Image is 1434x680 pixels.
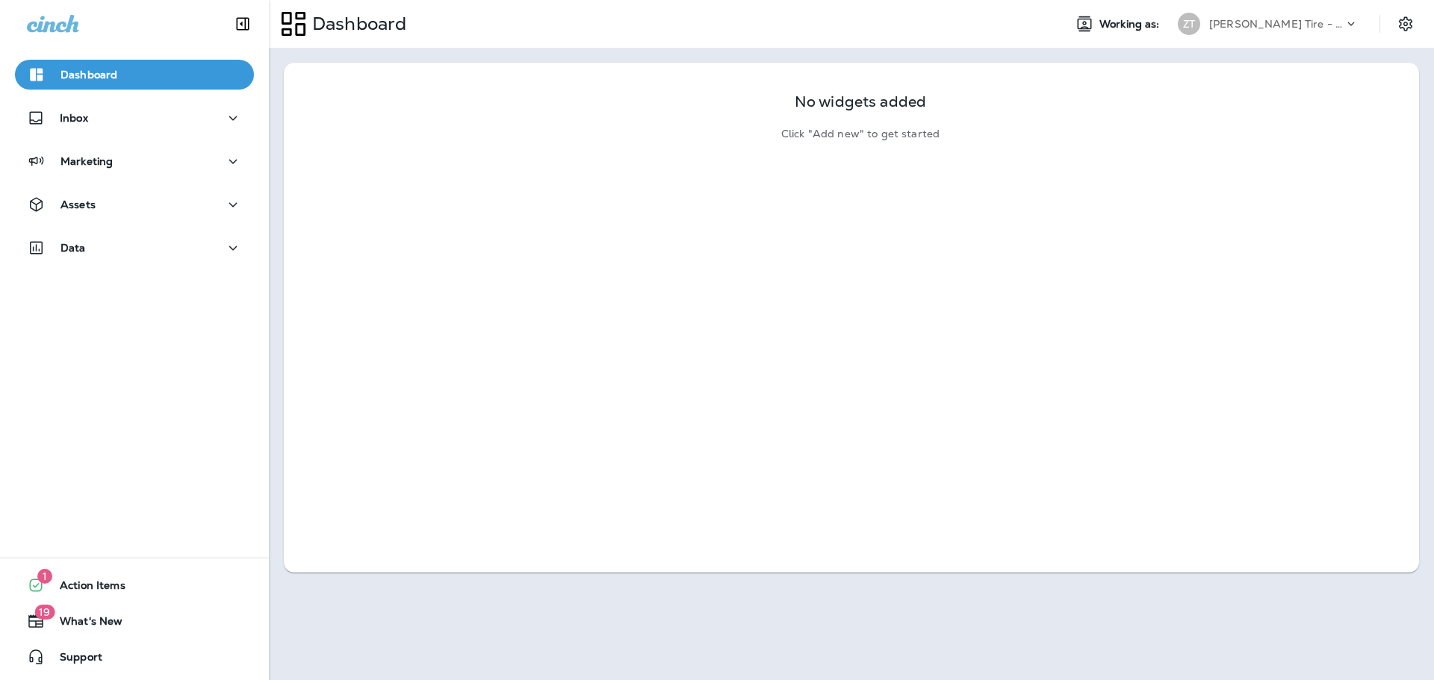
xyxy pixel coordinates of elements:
p: Marketing [60,155,113,167]
p: Click "Add new" to get started [781,128,940,140]
p: Inbox [60,112,88,124]
div: ZT [1178,13,1200,35]
button: Data [15,233,254,263]
button: Dashboard [15,60,254,90]
button: Marketing [15,146,254,176]
p: Dashboard [60,69,117,81]
button: Collapse Sidebar [222,9,264,39]
p: No widgets added [795,96,926,108]
span: What's New [45,615,122,633]
button: Inbox [15,103,254,133]
button: Assets [15,190,254,219]
button: Support [15,642,254,672]
button: Settings [1392,10,1419,37]
span: Working as: [1099,18,1163,31]
p: Data [60,242,86,254]
p: Dashboard [306,13,406,35]
button: 19What's New [15,606,254,636]
p: [PERSON_NAME] Tire - [GEOGRAPHIC_DATA] [1209,18,1344,30]
span: 19 [34,605,55,620]
span: 1 [37,569,52,584]
p: Assets [60,199,96,210]
span: Action Items [45,579,125,597]
button: 1Action Items [15,570,254,600]
span: Support [45,651,102,669]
